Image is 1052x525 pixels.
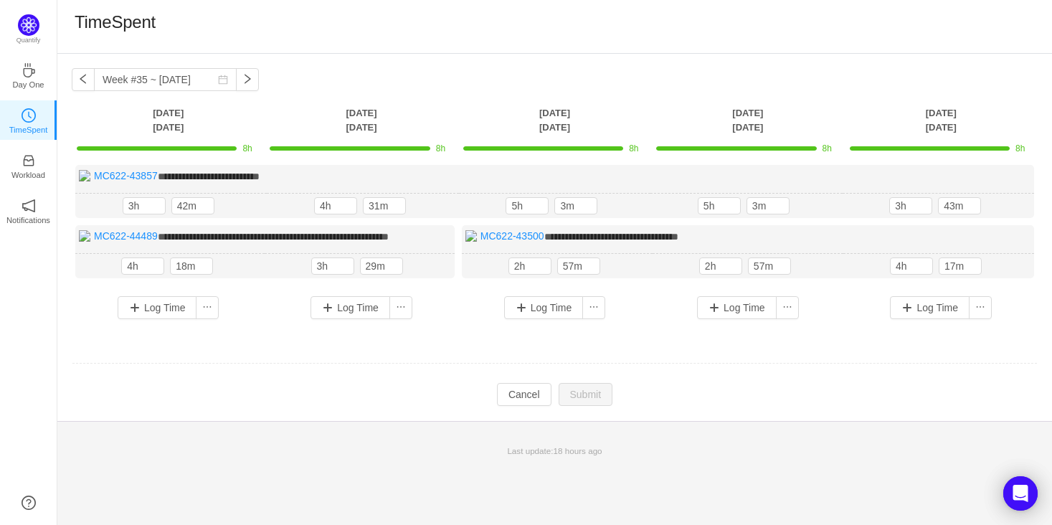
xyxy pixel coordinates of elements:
[465,230,477,242] img: 10837
[218,75,228,85] i: icon: calendar
[458,105,651,135] th: [DATE] [DATE]
[72,105,265,135] th: [DATE] [DATE]
[236,68,259,91] button: icon: right
[22,67,36,82] a: icon: coffeeDay One
[22,153,36,168] i: icon: inbox
[79,170,90,181] img: 10837
[18,14,39,36] img: Quantify
[582,296,605,319] button: icon: ellipsis
[22,199,36,213] i: icon: notification
[22,108,36,123] i: icon: clock-circle
[79,230,90,242] img: 10837
[242,143,252,153] span: 8h
[72,68,95,91] button: icon: left
[497,383,551,406] button: Cancel
[265,105,458,135] th: [DATE] [DATE]
[11,169,45,181] p: Workload
[845,105,1038,135] th: [DATE] [DATE]
[12,78,44,91] p: Day One
[651,105,844,135] th: [DATE] [DATE]
[697,296,777,319] button: Log Time
[16,36,41,46] p: Quantify
[554,446,602,455] span: 18 hours ago
[196,296,219,319] button: icon: ellipsis
[22,158,36,172] a: icon: inboxWorkload
[22,203,36,217] a: icon: notificationNotifications
[507,446,602,455] span: Last update:
[118,296,197,319] button: Log Time
[22,63,36,77] i: icon: coffee
[311,296,390,319] button: Log Time
[389,296,412,319] button: icon: ellipsis
[823,143,832,153] span: 8h
[1015,143,1025,153] span: 8h
[75,11,156,33] h1: TimeSpent
[559,383,613,406] button: Submit
[9,123,48,136] p: TimeSpent
[22,113,36,127] a: icon: clock-circleTimeSpent
[890,296,970,319] button: Log Time
[94,230,158,242] a: MC622-44489
[22,496,36,510] a: icon: question-circle
[629,143,638,153] span: 8h
[436,143,445,153] span: 8h
[480,230,544,242] a: MC622-43500
[776,296,799,319] button: icon: ellipsis
[94,68,237,91] input: Select a week
[504,296,584,319] button: Log Time
[94,170,158,181] a: MC622-43857
[969,296,992,319] button: icon: ellipsis
[6,214,50,227] p: Notifications
[1003,476,1038,511] div: Open Intercom Messenger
